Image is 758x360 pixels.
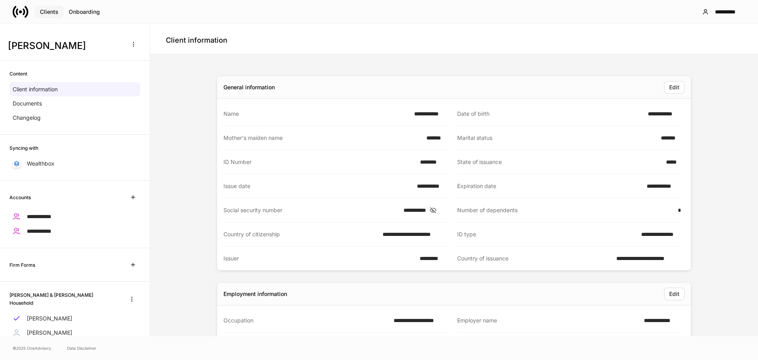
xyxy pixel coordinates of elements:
[13,100,42,107] p: Documents
[223,158,415,166] div: ID Number
[223,134,422,142] div: Mother's maiden name
[223,110,409,118] div: Name
[664,288,685,300] button: Edit
[457,110,643,118] div: Date of birth
[9,291,117,306] h6: [PERSON_NAME] & [PERSON_NAME] Household
[457,134,656,142] div: Marital status
[9,111,140,125] a: Changelog
[9,70,27,77] h6: Content
[69,9,100,15] div: Onboarding
[9,194,31,201] h6: Accounts
[664,81,685,94] button: Edit
[35,6,64,18] button: Clients
[223,254,415,262] div: Issuer
[457,317,639,324] div: Employer name
[9,144,38,152] h6: Syncing with
[166,36,227,45] h4: Client information
[13,85,58,93] p: Client information
[457,158,661,166] div: State of issuance
[40,9,58,15] div: Clients
[223,317,389,324] div: Occupation
[9,261,35,269] h6: Firm Forms
[9,96,140,111] a: Documents
[457,254,612,262] div: Country of issuance
[9,311,140,326] a: [PERSON_NAME]
[669,85,679,90] div: Edit
[9,156,140,171] a: Wealthbox
[223,83,275,91] div: General information
[457,182,642,190] div: Expiration date
[457,206,673,214] div: Number of dependents
[27,329,72,337] p: [PERSON_NAME]
[223,206,399,214] div: Social security number
[9,82,140,96] a: Client information
[27,315,72,322] p: [PERSON_NAME]
[223,230,378,238] div: Country of citizenship
[457,230,636,238] div: ID type
[9,326,140,340] a: [PERSON_NAME]
[223,290,287,298] div: Employment information
[8,40,122,52] h3: [PERSON_NAME]
[67,345,96,351] a: Data Disclaimer
[27,160,54,168] p: Wealthbox
[64,6,105,18] button: Onboarding
[223,182,412,190] div: Issue date
[13,345,51,351] span: © 2025 OneAdvisory
[13,114,41,122] p: Changelog
[669,291,679,297] div: Edit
